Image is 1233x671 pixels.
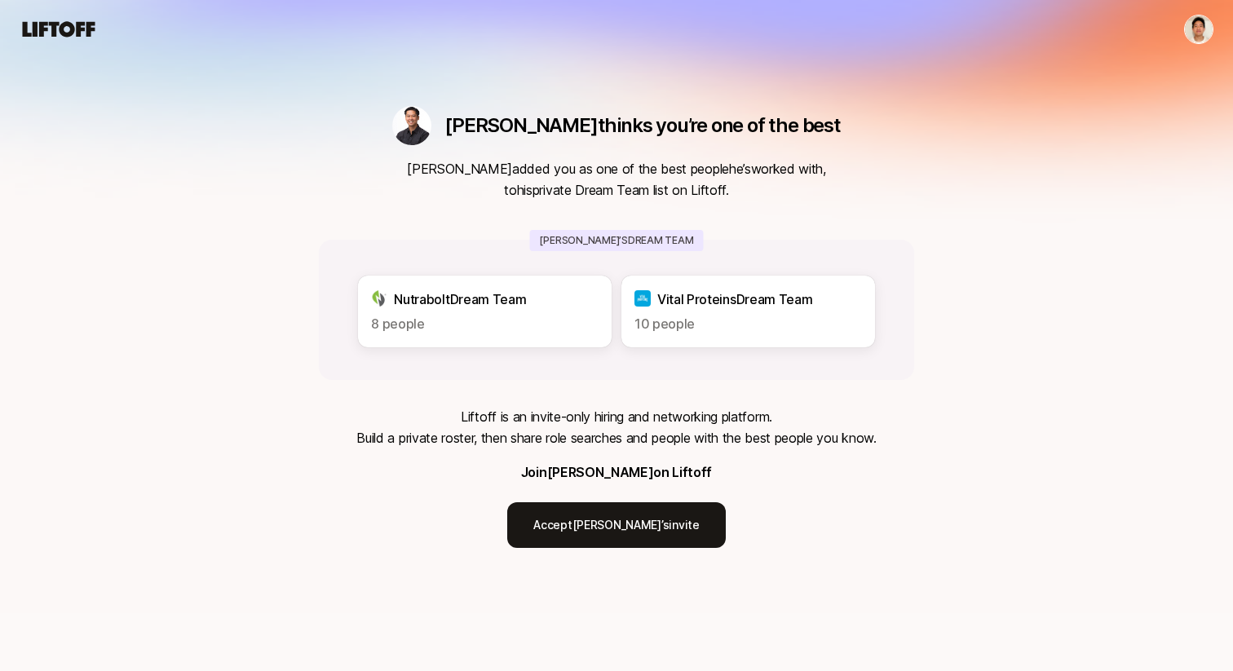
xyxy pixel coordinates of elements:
[1185,15,1213,43] img: Jeremy Chen
[529,230,703,251] p: [PERSON_NAME]’s Dream Team
[1184,15,1213,44] button: Jeremy Chen
[371,313,599,334] p: 8 people
[634,290,651,307] img: Vital Proteins
[507,502,725,548] a: Accept[PERSON_NAME]’sinvite
[634,313,862,334] p: 10 people
[371,290,387,307] img: Nutrabolt
[356,406,876,448] p: Liftoff is an invite-only hiring and networking platform. Build a private roster, then share role...
[394,289,526,310] p: Nutrabolt Dream Team
[521,461,712,483] p: Join [PERSON_NAME] on Liftoff
[407,158,826,201] p: [PERSON_NAME] added you as one of the best people he’s worked with, to his private Dream Team lis...
[392,106,431,145] img: b9ff331b_7ebb_4123_896f_77011635b343.jpg
[657,289,812,310] p: Vital Proteins Dream Team
[444,114,841,137] p: [PERSON_NAME] thinks you’re one of the best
